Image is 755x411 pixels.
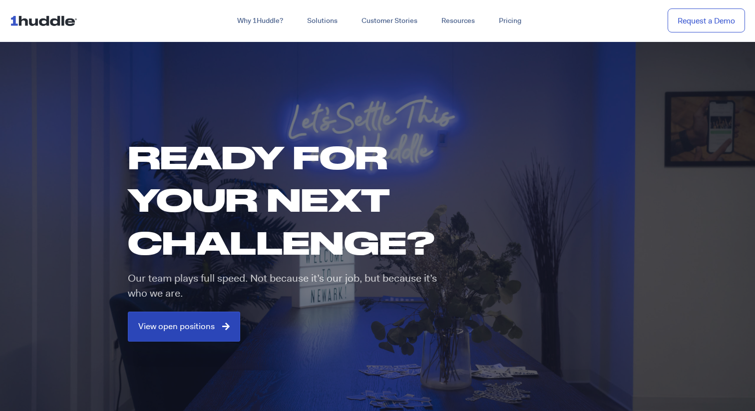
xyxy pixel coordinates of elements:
a: Pricing [487,12,533,30]
a: Customer Stories [350,12,429,30]
h1: Ready for your next challenge? [128,136,455,264]
a: Why 1Huddle? [225,12,295,30]
p: Our team plays full speed. Not because it’s our job, but because it’s who we are. [128,271,448,301]
a: Request a Demo [668,8,745,33]
a: Resources [429,12,487,30]
a: View open positions [128,312,240,342]
img: ... [10,11,81,30]
a: Solutions [295,12,350,30]
span: View open positions [138,322,215,331]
